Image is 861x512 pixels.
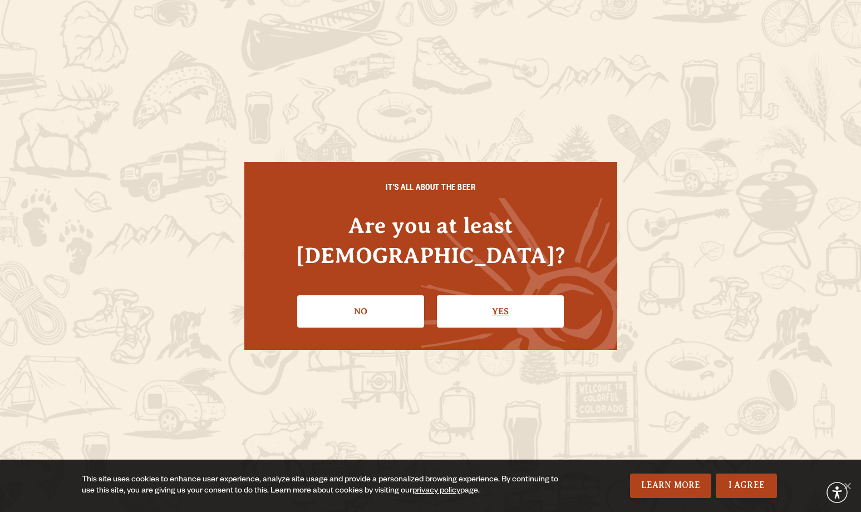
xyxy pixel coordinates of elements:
h4: Are you at least [DEMOGRAPHIC_DATA]? [267,211,595,270]
a: privacy policy [412,487,460,496]
div: This site uses cookies to enhance user experience, analyze site usage and provide a personalized ... [82,475,565,497]
a: Learn More [630,474,712,498]
a: I Agree [716,474,777,498]
a: Confirm I'm 21 or older [437,295,564,328]
h6: IT'S ALL ABOUT THE BEER [267,184,595,194]
a: No [297,295,424,328]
